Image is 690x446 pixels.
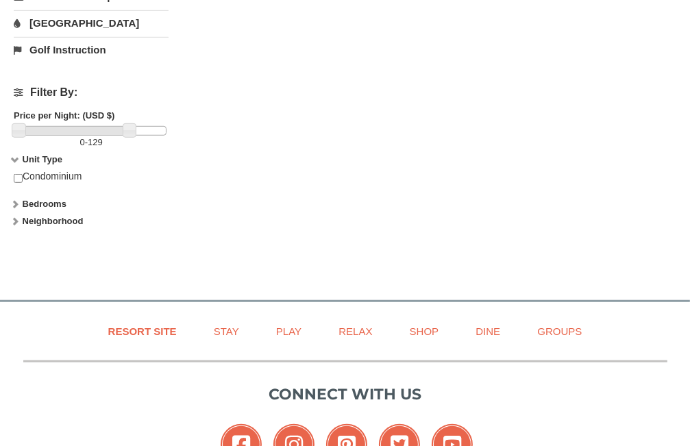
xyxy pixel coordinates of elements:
span: 129 [88,137,103,147]
div: Condominium [14,170,169,197]
label: - [14,136,169,149]
a: Relax [321,316,389,347]
a: Groups [520,316,599,347]
a: [GEOGRAPHIC_DATA] [14,10,169,36]
strong: Neighborhood [23,216,84,226]
a: Stay [197,316,256,347]
a: Shop [393,316,456,347]
a: Dine [458,316,517,347]
a: Golf Instruction [14,37,169,62]
strong: Price per Night: (USD $) [14,110,114,121]
a: Resort Site [91,316,194,347]
span: 0 [80,137,85,147]
strong: Bedrooms [23,199,66,209]
strong: Unit Type [23,154,62,164]
p: Connect with us [23,383,667,406]
h4: Filter By: [14,86,169,99]
a: Play [259,316,319,347]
